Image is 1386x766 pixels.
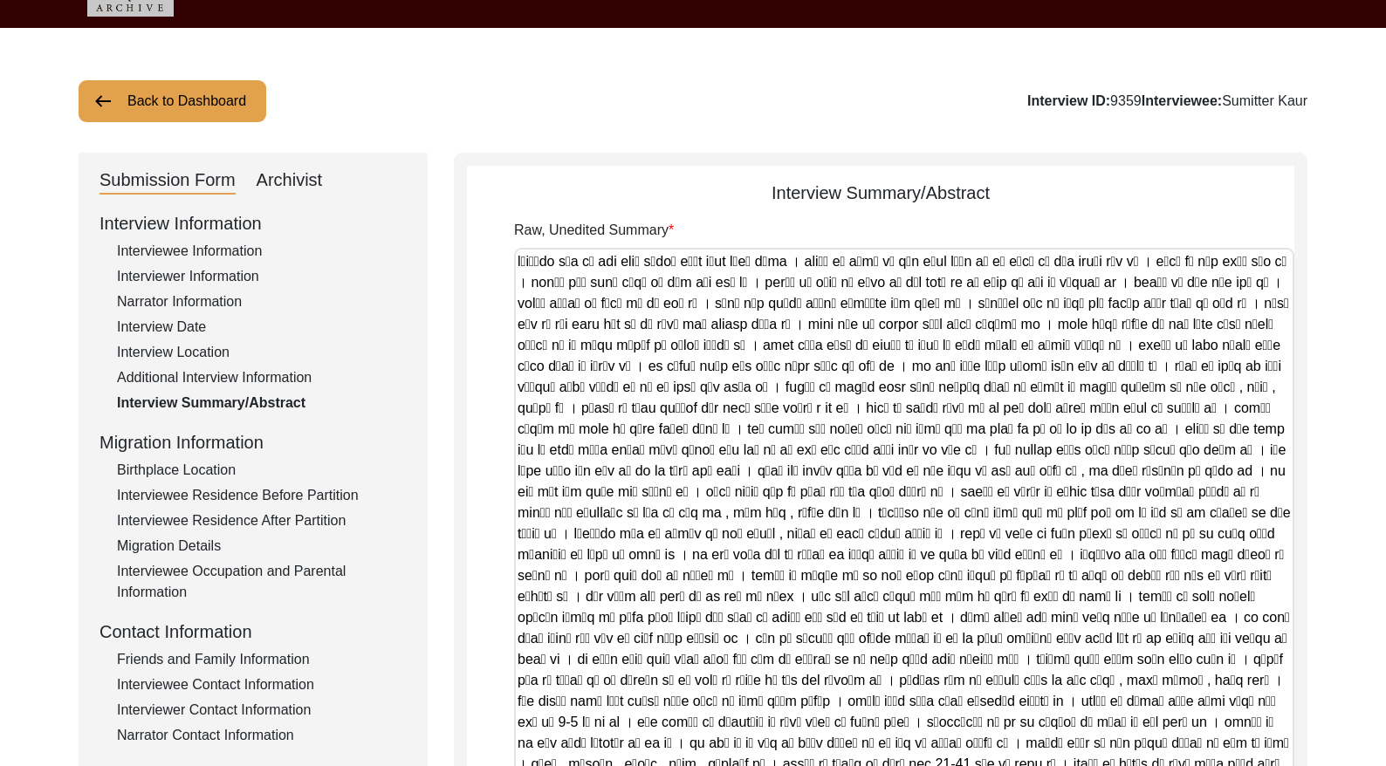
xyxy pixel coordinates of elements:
[117,291,407,312] div: Narrator Information
[257,167,323,195] div: Archivist
[117,700,407,721] div: Interviewer Contact Information
[99,619,407,645] div: Contact Information
[93,91,113,112] img: arrow-left.png
[1027,91,1307,112] div: 9359 Sumitter Kaur
[117,342,407,363] div: Interview Location
[514,220,674,241] label: Raw, Unedited Summary
[117,460,407,481] div: Birthplace Location
[117,317,407,338] div: Interview Date
[117,367,407,388] div: Additional Interview Information
[117,725,407,746] div: Narrator Contact Information
[117,485,407,506] div: Interviewee Residence Before Partition
[117,510,407,531] div: Interviewee Residence After Partition
[79,80,266,122] button: Back to Dashboard
[117,393,407,414] div: Interview Summary/Abstract
[117,561,407,603] div: Interviewee Occupation and Parental Information
[1027,93,1110,108] b: Interview ID:
[117,674,407,695] div: Interviewee Contact Information
[99,429,407,455] div: Migration Information
[99,167,236,195] div: Submission Form
[117,241,407,262] div: Interviewee Information
[117,536,407,557] div: Migration Details
[117,649,407,670] div: Friends and Family Information
[467,180,1294,206] div: Interview Summary/Abstract
[99,210,407,236] div: Interview Information
[117,266,407,287] div: Interviewer Information
[1142,93,1222,108] b: Interviewee:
